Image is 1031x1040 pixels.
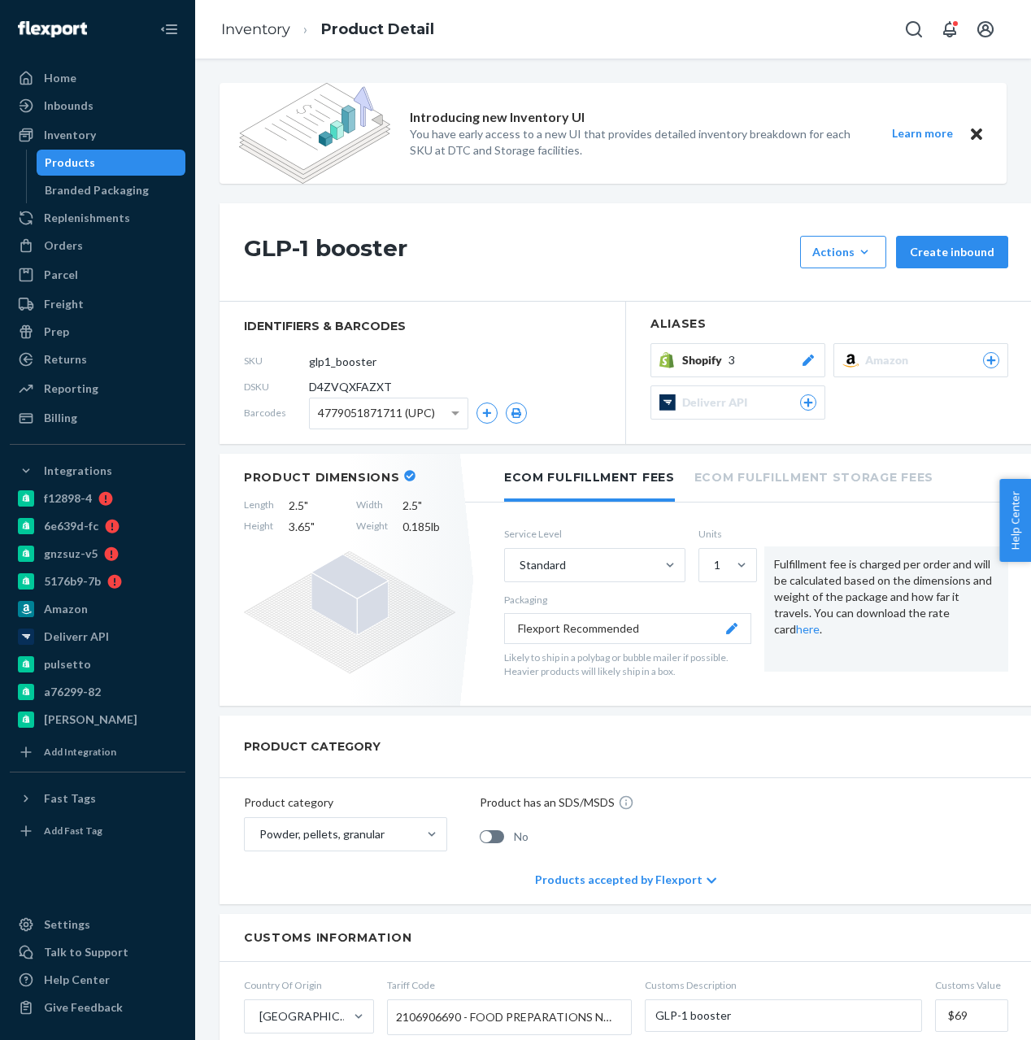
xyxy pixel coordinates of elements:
[418,498,422,512] span: "
[504,613,751,644] button: Flexport Recommended
[45,154,95,171] div: Products
[520,557,566,573] div: Standard
[356,519,388,535] span: Weight
[44,972,110,988] div: Help Center
[44,490,92,507] div: f12898-4
[239,83,390,184] img: new-reports-banner-icon.82668bd98b6a51aee86340f2a7b77ae3.png
[44,944,128,960] div: Talk to Support
[44,70,76,86] div: Home
[514,829,529,845] span: No
[796,622,820,636] a: here
[10,233,185,259] a: Orders
[881,124,963,144] button: Learn more
[44,684,101,700] div: a76299-82
[10,568,185,594] a: 5176b9-7b
[402,519,455,535] span: 0.185 lb
[504,454,675,502] li: Ecom Fulfillment Fees
[694,454,933,498] li: Ecom Fulfillment Storage Fees
[387,978,632,992] span: Tariff Code
[650,343,825,377] button: Shopify3
[37,177,186,203] a: Branded Packaging
[44,351,87,368] div: Returns
[535,855,716,904] div: Products accepted by Flexport
[10,93,185,119] a: Inbounds
[44,237,83,254] div: Orders
[865,352,915,368] span: Amazon
[321,20,434,38] a: Product Detail
[221,20,290,38] a: Inventory
[698,527,751,541] label: Units
[10,967,185,993] a: Help Center
[833,343,1008,377] button: Amazon
[44,601,88,617] div: Amazon
[44,711,137,728] div: [PERSON_NAME]
[318,399,435,427] span: 4779051871711 (UPC)
[410,126,862,159] p: You have early access to a new UI that provides detailed inventory breakdown for each SKU at DTC ...
[44,324,69,340] div: Prep
[44,790,96,807] div: Fast Tags
[10,651,185,677] a: pulsetto
[244,406,309,420] span: Barcodes
[10,939,185,965] a: Talk to Support
[44,127,96,143] div: Inventory
[289,519,341,535] span: 3.65
[10,65,185,91] a: Home
[258,826,259,842] input: Powder, pellets, granular
[244,498,274,514] span: Length
[44,745,116,759] div: Add Integration
[37,150,186,176] a: Products
[504,651,751,678] p: Likely to ship in a polybag or bubble mailer if possible. Heavier products will likely ship in a ...
[650,318,1008,330] h2: Aliases
[259,1008,352,1025] div: [GEOGRAPHIC_DATA]
[10,122,185,148] a: Inventory
[44,381,98,397] div: Reporting
[244,318,601,334] span: identifiers & barcodes
[44,546,98,562] div: gnzsuz-v5
[969,13,1002,46] button: Open account menu
[44,999,123,1016] div: Give Feedback
[714,557,720,573] div: 1
[44,629,109,645] div: Deliverr API
[518,557,520,573] input: Standard
[966,124,987,144] button: Close
[356,498,388,514] span: Width
[650,385,825,420] button: Deliverr API
[10,405,185,431] a: Billing
[10,596,185,622] a: Amazon
[10,458,185,484] button: Integrations
[44,296,84,312] div: Freight
[244,354,309,368] span: SKU
[44,98,94,114] div: Inbounds
[764,546,1008,672] div: Fulfillment fee is charged per order and will be calculated based on the dimensions and weight of...
[10,485,185,511] a: f12898-4
[10,818,185,844] a: Add Fast Tag
[244,380,309,394] span: DSKU
[712,557,714,573] input: 1
[800,236,886,268] button: Actions
[44,573,101,590] div: 5176b9-7b
[729,352,735,368] span: 3
[44,518,98,534] div: 6e639d-fc
[10,624,185,650] a: Deliverr API
[935,999,1008,1032] input: Customs Value
[396,1003,615,1031] span: 2106906690 - FOOD PREPARATIONS NOT ELSEWHERE SPECIFIED OR INCLUDED, CANNED
[10,679,185,705] a: a76299-82
[10,707,185,733] a: [PERSON_NAME]
[10,346,185,372] a: Returns
[480,794,615,811] p: Product has an SDS/MSDS
[504,593,751,607] p: Packaging
[44,656,91,672] div: pulsetto
[208,6,447,54] ol: breadcrumbs
[812,244,874,260] div: Actions
[999,479,1031,562] button: Help Center
[504,527,685,541] label: Service Level
[44,463,112,479] div: Integrations
[935,978,1008,992] span: Customs Value
[244,732,381,761] h2: PRODUCT CATEGORY
[402,498,455,514] span: 2.5
[10,541,185,567] a: gnzsuz-v5
[244,978,374,992] span: Country Of Origin
[10,739,185,765] a: Add Integration
[309,379,392,395] span: D4ZVQXFAZXT
[10,262,185,288] a: Parcel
